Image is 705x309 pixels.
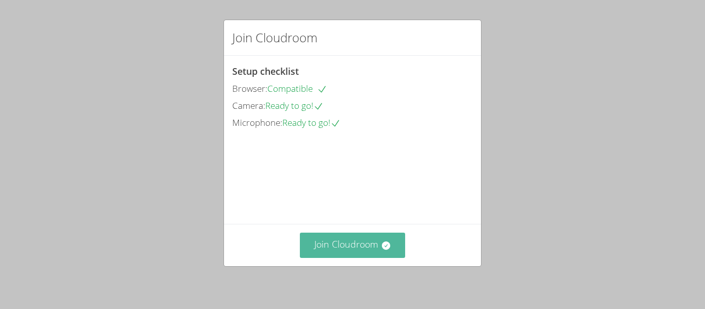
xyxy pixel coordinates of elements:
h2: Join Cloudroom [232,28,317,47]
span: Ready to go! [282,117,341,128]
span: Microphone: [232,117,282,128]
button: Join Cloudroom [300,233,406,258]
span: Setup checklist [232,65,299,77]
span: Camera: [232,100,265,111]
span: Compatible [267,83,327,94]
span: Ready to go! [265,100,324,111]
span: Browser: [232,83,267,94]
